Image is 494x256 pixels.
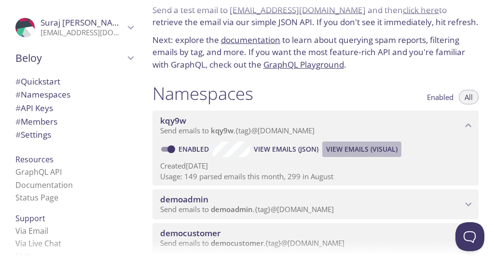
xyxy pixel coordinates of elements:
span: # [15,102,21,114]
div: Beloy [8,45,141,71]
div: Team Settings [8,128,141,142]
p: Created [DATE] [160,161,471,171]
button: All [459,90,479,104]
p: Send a test email to and then to retrieve the email via our simple JSON API. If you don't see it ... [152,4,479,28]
p: Next: explore the to learn about querying spam reports, filtering emails by tag, and more. If you... [152,34,479,71]
a: Via Email [15,226,48,236]
span: kqy9w [160,115,186,126]
a: GraphQL API [15,167,62,177]
button: View Emails (JSON) [250,142,322,157]
span: View Emails (Visual) [326,143,398,155]
a: Status Page [15,192,58,203]
button: View Emails (Visual) [322,142,401,157]
span: View Emails (JSON) [254,143,318,155]
iframe: Help Scout Beacon - Open [455,222,484,251]
p: [EMAIL_ADDRESS][DOMAIN_NAME] [41,28,124,38]
h1: Namespaces [152,83,253,104]
span: # [15,129,21,140]
div: demoadmin namespace [152,189,479,219]
button: Enabled [421,90,459,104]
span: demoadmin [160,194,208,205]
div: Suraj Kumar [8,12,141,43]
span: # [15,116,21,127]
div: Members [8,115,141,128]
p: Usage: 149 parsed emails this month, 299 in August [160,171,471,182]
span: Send emails to . {tag} @[DOMAIN_NAME] [160,126,315,135]
a: Documentation [15,180,73,190]
div: kqy9w namespace [152,111,479,141]
span: # [15,89,21,100]
span: Suraj [PERSON_NAME] [41,17,127,28]
span: Members [15,116,57,127]
span: Support [15,213,45,224]
a: Via Live Chat [15,238,61,249]
div: API Keys [8,101,141,115]
span: Namespaces [15,89,70,100]
div: Quickstart [8,75,141,88]
span: demoadmin [211,204,253,214]
span: Beloy [15,51,124,65]
div: democustomer namespace [152,223,479,253]
span: democustomer [160,228,220,239]
span: Send emails to . {tag} @[DOMAIN_NAME] [160,204,334,214]
span: Settings [15,129,51,140]
span: Resources [15,154,54,165]
div: Namespaces [8,88,141,101]
span: API Keys [15,102,53,114]
a: Enabled [177,144,213,154]
a: GraphQL Playground [263,59,344,70]
a: documentation [221,34,280,45]
span: kqy9w [211,126,233,135]
span: Quickstart [15,76,60,87]
span: # [15,76,21,87]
